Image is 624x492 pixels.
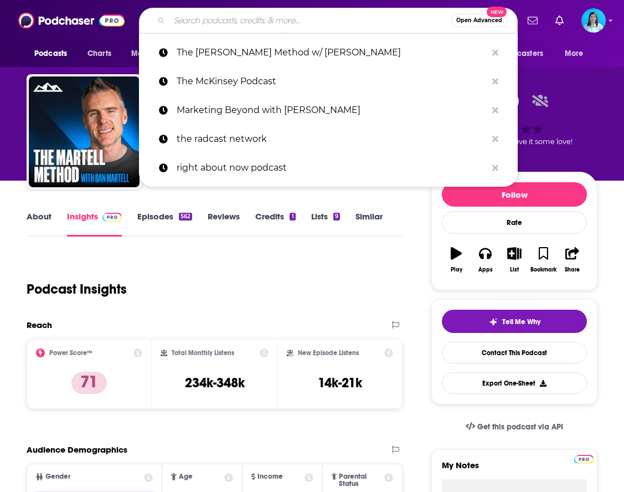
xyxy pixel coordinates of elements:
[71,372,107,394] p: 71
[489,317,498,326] img: tell me why sparkle
[137,211,192,237] a: Episodes562
[502,317,540,326] span: Tell Me Why
[34,46,67,61] span: Podcasts
[451,14,507,27] button: Open AdvancedNew
[139,8,518,33] div: Search podcasts, credits, & more...
[333,213,340,221] div: 9
[257,473,283,480] span: Income
[139,125,518,153] a: the radcast network
[487,7,507,17] span: New
[27,444,127,455] h2: Audience Demographics
[131,46,171,61] span: Monitoring
[177,125,487,153] p: the radcast network
[208,211,240,237] a: Reviews
[581,8,606,33] img: User Profile
[530,266,556,273] div: Bookmark
[139,96,518,125] a: Marketing Beyond with [PERSON_NAME]
[102,213,122,222] img: Podchaser Pro
[551,11,568,30] a: Show notifications dropdown
[581,8,606,33] span: Logged in as ClarisseG
[442,460,587,479] label: My Notes
[179,213,192,221] div: 562
[27,320,52,330] h2: Reach
[574,455,594,464] img: Podchaser Pro
[442,310,587,333] button: tell me why sparkleTell Me Why
[185,375,245,391] h3: 234k-348k
[139,153,518,182] a: right about now podcast
[177,38,487,67] p: The Martell Method w/ Dan Martell
[172,349,234,357] h2: Total Monthly Listens
[27,211,51,237] a: About
[442,342,587,363] a: Contact This Podcast
[557,43,597,64] button: open menu
[471,240,499,280] button: Apps
[177,67,487,96] p: The McKinsey Podcast
[27,43,81,64] button: open menu
[355,211,383,237] a: Similar
[500,240,529,280] button: List
[483,43,559,64] button: open menu
[123,43,185,64] button: open menu
[574,453,594,464] a: Pro website
[457,413,572,440] a: Get this podcast via API
[290,213,295,221] div: 1
[311,211,340,237] a: Lists9
[529,240,558,280] button: Bookmark
[139,38,518,67] a: The [PERSON_NAME] Method w/ [PERSON_NAME]
[318,375,362,391] h3: 14k-21k
[456,18,502,23] span: Open Advanced
[478,266,493,273] div: Apps
[27,281,127,298] h1: Podcast Insights
[67,211,122,237] a: InsightsPodchaser Pro
[442,372,587,394] button: Export One-Sheet
[477,422,563,432] span: Get this podcast via API
[255,211,295,237] a: Credits1
[169,12,451,29] input: Search podcasts, credits, & more...
[558,240,587,280] button: Share
[179,473,193,480] span: Age
[510,266,519,273] div: List
[523,11,542,30] a: Show notifications dropdown
[442,240,471,280] button: Play
[177,153,487,182] p: right about now podcast
[565,46,584,61] span: More
[80,43,118,64] a: Charts
[339,473,383,488] span: Parental Status
[298,349,359,357] h2: New Episode Listens
[581,8,606,33] button: Show profile menu
[29,76,140,187] img: The Martell Method w/ Dan Martell
[565,266,580,273] div: Share
[49,349,92,357] h2: Power Score™
[87,46,111,61] span: Charts
[451,266,462,273] div: Play
[177,96,487,125] p: Marketing Beyond with Alan B. Hart
[442,182,587,207] button: Follow
[442,211,587,234] div: Rate
[45,473,70,480] span: Gender
[139,67,518,96] a: The McKinsey Podcast
[18,10,125,31] img: Podchaser - Follow, Share and Rate Podcasts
